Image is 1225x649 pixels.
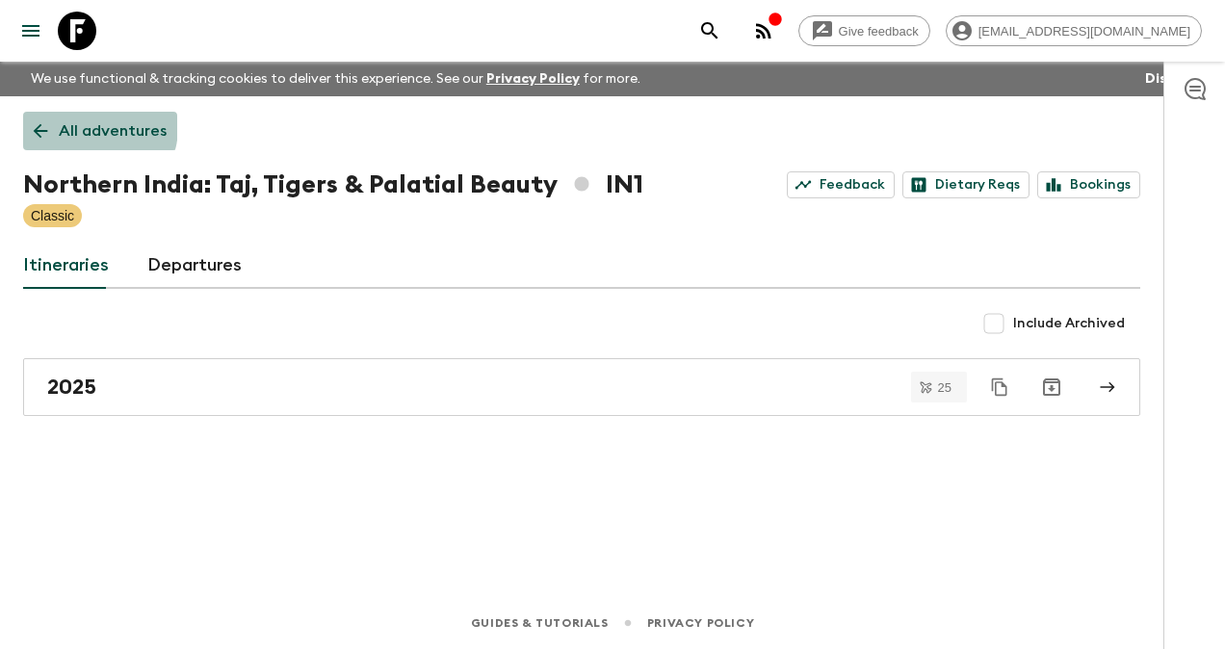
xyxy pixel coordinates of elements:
a: Privacy Policy [647,612,754,634]
button: Dismiss [1140,65,1202,92]
a: Give feedback [798,15,930,46]
button: Archive [1032,368,1071,406]
span: [EMAIL_ADDRESS][DOMAIN_NAME] [968,24,1201,39]
button: Duplicate [982,370,1017,404]
span: 25 [926,381,963,394]
div: [EMAIL_ADDRESS][DOMAIN_NAME] [946,15,1202,46]
p: Classic [31,206,74,225]
button: search adventures [691,12,729,50]
a: Bookings [1037,171,1140,198]
p: All adventures [59,119,167,143]
a: Privacy Policy [486,72,580,86]
p: We use functional & tracking cookies to deliver this experience. See our for more. [23,62,648,96]
button: menu [12,12,50,50]
a: Dietary Reqs [902,171,1030,198]
h1: Northern India: Taj, Tigers & Palatial Beauty IN1 [23,166,643,204]
h2: 2025 [47,375,96,400]
a: 2025 [23,358,1140,416]
a: Departures [147,243,242,289]
a: Guides & Tutorials [471,612,609,634]
a: All adventures [23,112,177,150]
a: Itineraries [23,243,109,289]
span: Give feedback [828,24,929,39]
a: Feedback [787,171,895,198]
span: Include Archived [1013,314,1125,333]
